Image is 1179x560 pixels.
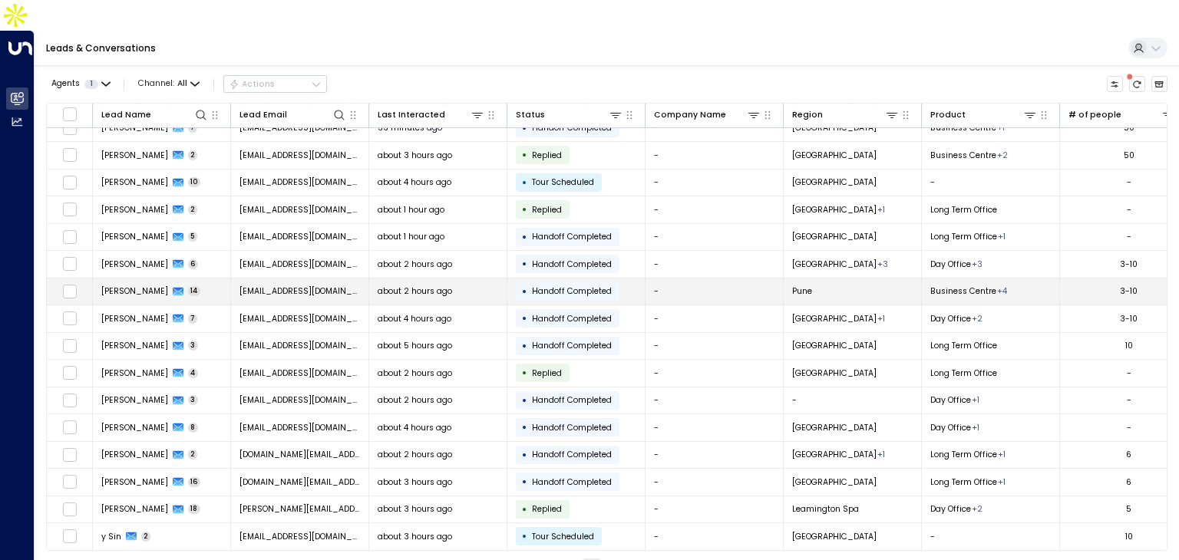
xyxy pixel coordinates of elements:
span: 7 [188,314,198,324]
div: Status [516,107,623,122]
button: Actions [223,75,327,94]
div: - [1127,394,1131,406]
div: London [877,449,885,460]
span: 5 [188,232,198,242]
div: Long Term Office [972,394,979,406]
span: London [792,476,877,488]
span: 6 [188,259,199,269]
span: Newcastle [792,531,877,542]
span: 14 [188,286,201,296]
span: 7 [188,123,198,133]
span: Yuvraj Singh [101,313,168,324]
div: - [1127,231,1131,242]
div: Region [792,107,900,122]
span: nicsubram13@gmail.com [239,122,361,133]
div: Long Term Office,Meeting Room [972,313,982,324]
span: singh.yuvraj2006@gmail.com [239,204,361,216]
span: Tour Scheduled [532,531,594,542]
span: about 3 hours ago [378,150,452,161]
span: about 2 hours ago [378,449,452,460]
div: • [522,390,527,410]
span: Long Term Office [930,367,997,379]
div: Last Interacted [378,107,485,122]
span: Toggle select row [62,175,77,189]
div: Button group with a nested menu [223,75,327,94]
span: Long Term Office [930,449,997,460]
span: about 2 hours ago [378,367,452,379]
div: • [522,173,527,193]
span: khyati.singh143@gmail.com [239,503,361,515]
div: • [522,145,527,165]
span: Toggle select row [62,284,77,298]
span: Yuvraj Singh [101,231,168,242]
div: Lead Email [239,107,347,122]
div: Workstation [998,231,1006,242]
div: # of people [1068,107,1176,122]
div: • [522,118,527,138]
div: Long Term Office,Workstation [972,503,982,515]
span: Toggle select row [62,257,77,272]
span: about 4 hours ago [378,422,451,433]
div: • [522,227,527,247]
td: - [646,142,784,169]
span: about 3 hours ago [378,531,452,542]
td: - [646,469,784,496]
span: about 5 hours ago [378,340,452,351]
div: • [522,472,527,492]
span: about 3 hours ago [378,503,452,515]
span: 10 [188,177,201,187]
span: singh.yuvraj2006@gmail.com [239,313,361,324]
div: 3-10 [1120,313,1138,324]
td: - [646,196,784,223]
span: 4 [188,368,199,378]
div: • [522,308,527,328]
span: Handoff Completed [532,122,612,133]
div: Long Term Office [972,422,979,433]
span: Manchester [792,259,877,270]
div: 10 [1125,340,1133,351]
div: Company Name [654,107,761,122]
span: Handoff Completed [532,285,612,297]
div: • [522,363,527,383]
span: Leamington Spa [792,503,859,515]
span: Business Centre [930,285,996,297]
span: London [792,176,877,188]
span: Handoff Completed [532,476,612,488]
span: Long Term Office [930,340,997,351]
span: about 4 hours ago [378,313,451,324]
span: 2 [188,450,198,460]
div: - [1127,367,1131,379]
div: 10 [1125,531,1133,542]
span: 16 [188,477,201,487]
span: 2 [188,205,198,215]
span: Day Office [930,259,971,270]
div: • [522,417,527,437]
td: - [646,278,784,305]
div: - [1127,176,1131,188]
span: singh.yuvraj2006@gmail.com [239,285,361,297]
span: Glasgow [792,422,877,433]
span: khyatisingh2001@hotmail.com [239,367,361,379]
span: 33 minutes ago [378,122,442,133]
div: • [522,499,527,519]
span: 3 [188,341,199,351]
td: - [646,305,784,332]
div: 5 [1126,503,1131,515]
span: Toggle select row [62,311,77,326]
span: All [177,79,187,88]
span: Toggle select row [62,529,77,544]
span: Toggle select row [62,148,77,163]
span: about 2 hours ago [378,285,452,297]
span: Bangalore [792,367,877,379]
span: Channel: [134,76,204,92]
span: Ajay Joseph [101,476,168,488]
div: 3-10 [1120,285,1138,297]
span: Manchester [792,313,877,324]
div: 6 [1126,449,1131,460]
span: Toggle select row [62,475,77,489]
span: Nick [101,176,168,188]
span: Yuvraj Singh [101,340,168,351]
td: - [646,414,784,441]
span: Toggle select row [62,338,77,353]
span: Day Office [930,313,971,324]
